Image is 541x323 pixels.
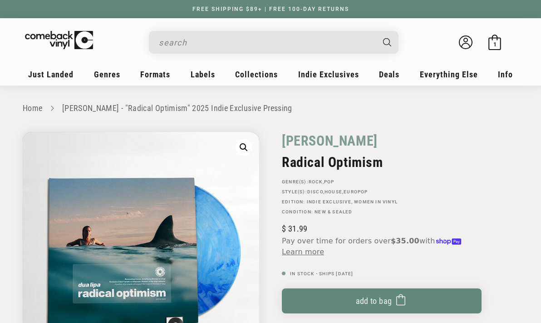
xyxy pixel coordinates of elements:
[498,70,513,79] span: Info
[23,102,518,115] nav: breadcrumbs
[183,6,358,12] a: FREE SHIPPING $89+ | FREE 100-DAY RETURNS
[493,41,497,48] span: 1
[140,70,170,79] span: Formats
[282,288,482,313] button: Add to bag
[356,296,392,306] span: Add to bag
[282,224,286,233] span: $
[282,132,378,150] a: [PERSON_NAME]
[344,189,368,194] a: Europop
[282,179,482,185] p: GENRE(S): ,
[375,31,400,54] button: Search
[324,179,334,184] a: Pop
[282,224,307,233] span: 31.99
[379,70,399,79] span: Deals
[62,103,292,113] a: [PERSON_NAME] - "Radical Optimism" 2025 Indie Exclusive Pressing
[149,31,398,54] div: Search
[23,103,42,113] a: Home
[307,189,323,194] a: Disco
[159,33,374,52] input: search
[94,70,120,79] span: Genres
[282,189,482,195] p: STYLE(S): , ,
[191,70,215,79] span: Labels
[282,209,482,215] p: Condition: New & Sealed
[282,154,482,170] h2: Radical Optimism
[307,199,351,204] a: Indie Exclusive
[282,271,482,277] p: In Stock - Ships [DATE]
[235,70,278,79] span: Collections
[309,179,323,184] a: Rock
[325,189,342,194] a: House
[420,70,478,79] span: Everything Else
[298,70,359,79] span: Indie Exclusives
[28,70,74,79] span: Just Landed
[282,199,482,205] p: Edition: , Women In Vinyl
